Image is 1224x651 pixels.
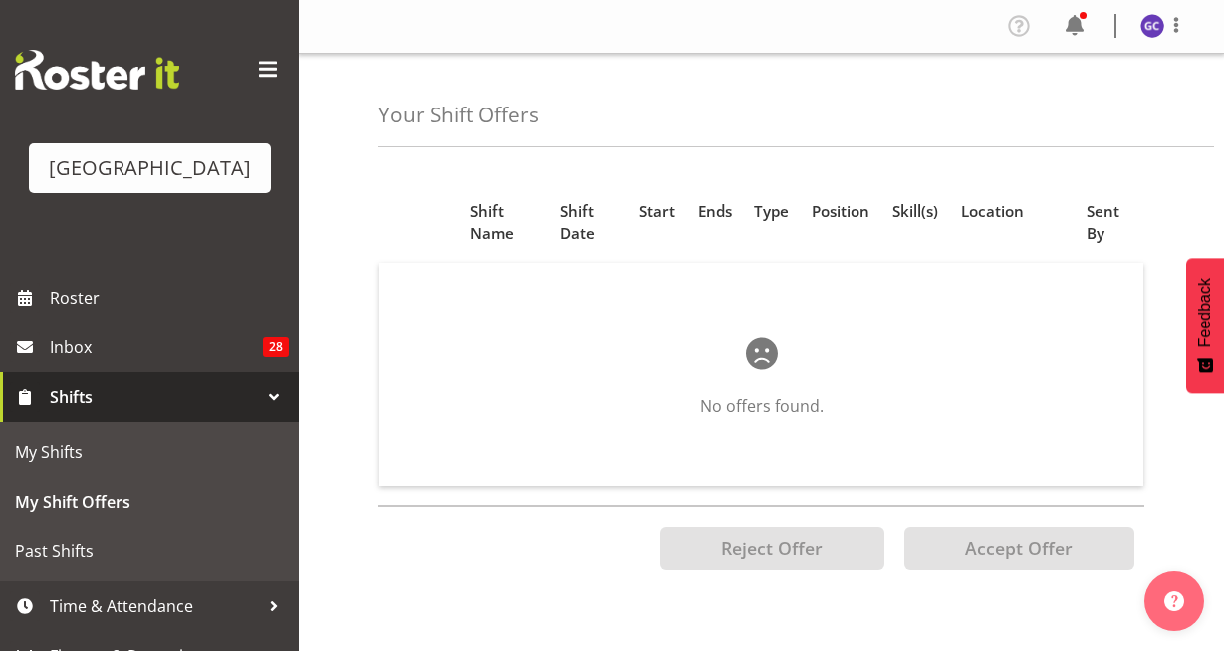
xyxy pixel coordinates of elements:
[1140,14,1164,38] img: grace-cavell9475.jpg
[1186,258,1224,393] button: Feedback - Show survey
[15,487,284,517] span: My Shift Offers
[721,537,823,560] span: Reject Offer
[15,50,179,90] img: Rosterit website logo
[660,527,884,570] button: Reject Offer
[263,337,289,357] span: 28
[1196,278,1214,347] span: Feedback
[904,527,1134,570] button: Accept Offer
[1164,591,1184,611] img: help-xxl-2.png
[1087,200,1132,246] span: Sent By
[892,200,938,223] span: Skill(s)
[378,104,539,126] h4: Your Shift Offers
[961,200,1024,223] span: Location
[50,332,263,362] span: Inbox
[812,200,869,223] span: Position
[698,200,732,223] span: Ends
[470,200,536,246] span: Shift Name
[50,283,289,313] span: Roster
[50,382,259,412] span: Shifts
[5,477,294,527] a: My Shift Offers
[5,427,294,477] a: My Shifts
[5,527,294,576] a: Past Shifts
[639,200,675,223] span: Start
[49,153,251,183] div: [GEOGRAPHIC_DATA]
[15,537,284,566] span: Past Shifts
[965,537,1073,560] span: Accept Offer
[50,591,259,621] span: Time & Attendance
[754,200,789,223] span: Type
[560,200,616,246] span: Shift Date
[443,394,1080,418] p: No offers found.
[15,437,284,467] span: My Shifts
